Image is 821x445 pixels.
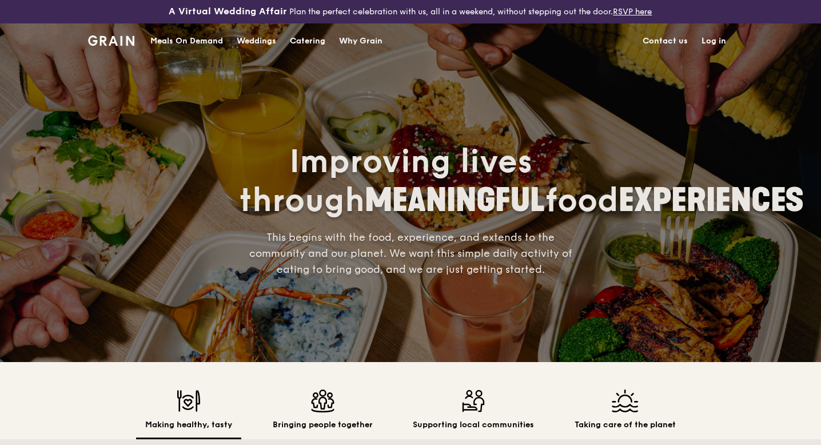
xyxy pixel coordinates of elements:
[169,5,287,18] h3: A Virtual Wedding Affair
[273,419,373,431] h2: Bringing people together
[239,142,804,220] span: Improving lives through food
[619,181,804,220] span: EXPERIENCES
[575,390,676,412] img: Taking care of the planet
[413,390,534,412] img: Supporting local communities
[137,5,684,19] div: Plan the perfect celebration with us, all in a weekend, without stepping out the door.
[230,24,283,58] a: Weddings
[150,24,223,58] div: Meals On Demand
[88,23,134,57] a: GrainGrain
[695,24,733,58] a: Log in
[283,24,332,58] a: Catering
[413,419,534,431] h2: Supporting local communities
[636,24,695,58] a: Contact us
[575,419,676,431] h2: Taking care of the planet
[88,35,134,46] img: Grain
[613,7,652,17] a: RSVP here
[145,419,232,431] h2: Making healthy, tasty
[290,24,325,58] div: Catering
[237,24,276,58] div: Weddings
[145,390,232,412] img: Making healthy, tasty
[332,24,389,58] a: Why Grain
[273,390,373,412] img: Bringing people together
[365,181,545,220] span: MEANINGFUL
[249,231,572,276] span: This begins with the food, experience, and extends to the community and our planet. We want this ...
[339,24,382,58] div: Why Grain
